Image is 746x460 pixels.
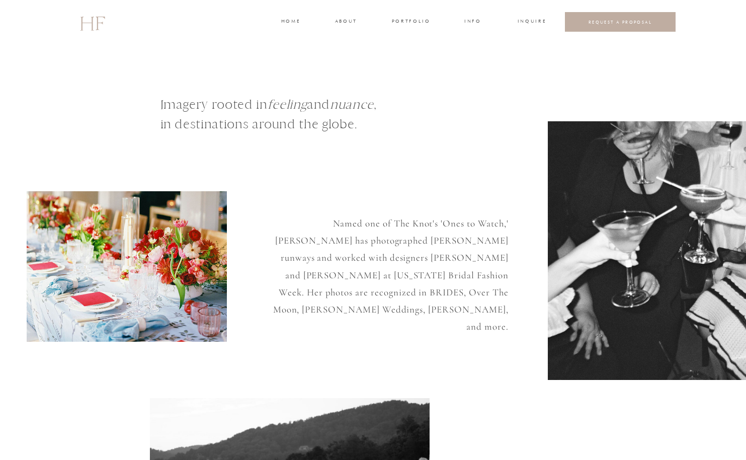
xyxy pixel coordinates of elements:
[160,95,432,148] h1: Imagery rooted in and , in destinations around the globe.
[268,97,307,112] i: feeling
[464,18,482,27] a: INFO
[330,97,374,112] i: nuance
[265,215,509,319] p: Named one of The Knot's 'Ones to Watch,' [PERSON_NAME] has photographed [PERSON_NAME] runways and...
[281,18,300,27] a: home
[335,18,356,27] a: about
[573,19,668,25] a: REQUEST A PROPOSAL
[79,8,105,37] a: HF
[392,18,430,27] a: portfolio
[518,18,545,27] a: INQUIRE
